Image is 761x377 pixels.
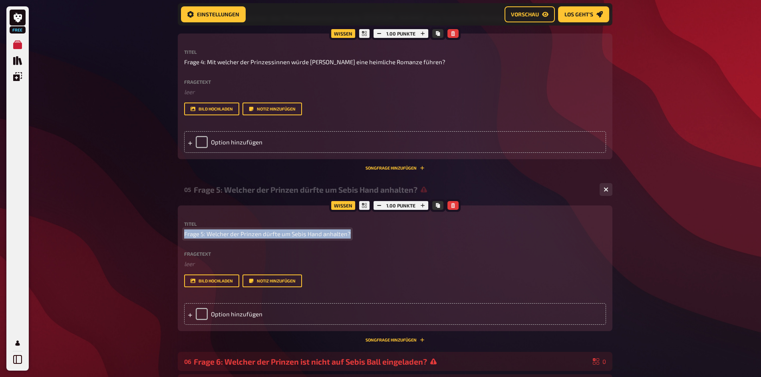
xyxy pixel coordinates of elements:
div: 0 [593,358,606,365]
a: Vorschau [505,6,555,22]
button: Notiz hinzufügen [242,274,302,287]
span: Einstellungen [197,12,239,17]
span: Los geht's [564,12,593,17]
span: Free [10,28,25,32]
a: Meine Quizze [10,37,26,53]
a: Quiz Sammlung [10,53,26,69]
a: Los geht's [558,6,609,22]
button: Bild hochladen [184,274,239,287]
button: Bild hochladen [184,103,239,115]
div: 1.00 Punkte [372,199,430,212]
span: Frage 5: Welcher der Prinzen dürfte um Sebis Hand anhalten? [184,229,351,239]
button: Songfrage hinzufügen [366,338,425,342]
a: Einstellungen [181,6,246,22]
div: 05 [184,186,191,193]
div: Wissen [329,199,357,212]
div: Option hinzufügen [184,131,606,153]
button: Kopieren [432,201,443,210]
div: Frage 6: Welcher der Prinzen ist nicht auf Sebis Ball eingeladen? [194,357,590,366]
a: Einblendungen [10,69,26,85]
span: Frage 4: Mit welcher der Prinzessinnen würde [PERSON_NAME] eine heimliche Romanze führen? [184,57,445,67]
label: Titel [184,49,606,54]
div: Frage 5: Welcher der Prinzen dürfte um Sebis Hand anhalten? [194,185,593,194]
label: Fragetext [184,251,606,256]
div: Wissen [329,27,357,40]
div: Option hinzufügen [184,303,606,325]
label: Fragetext [184,79,606,84]
button: Notiz hinzufügen [242,103,302,115]
button: Kopieren [432,29,443,38]
span: Vorschau [511,12,539,17]
button: Songfrage hinzufügen [366,166,425,170]
div: 1.00 Punkte [372,27,430,40]
a: Mein Konto [10,335,26,351]
label: Titel [184,221,606,226]
div: 06 [184,358,191,365]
